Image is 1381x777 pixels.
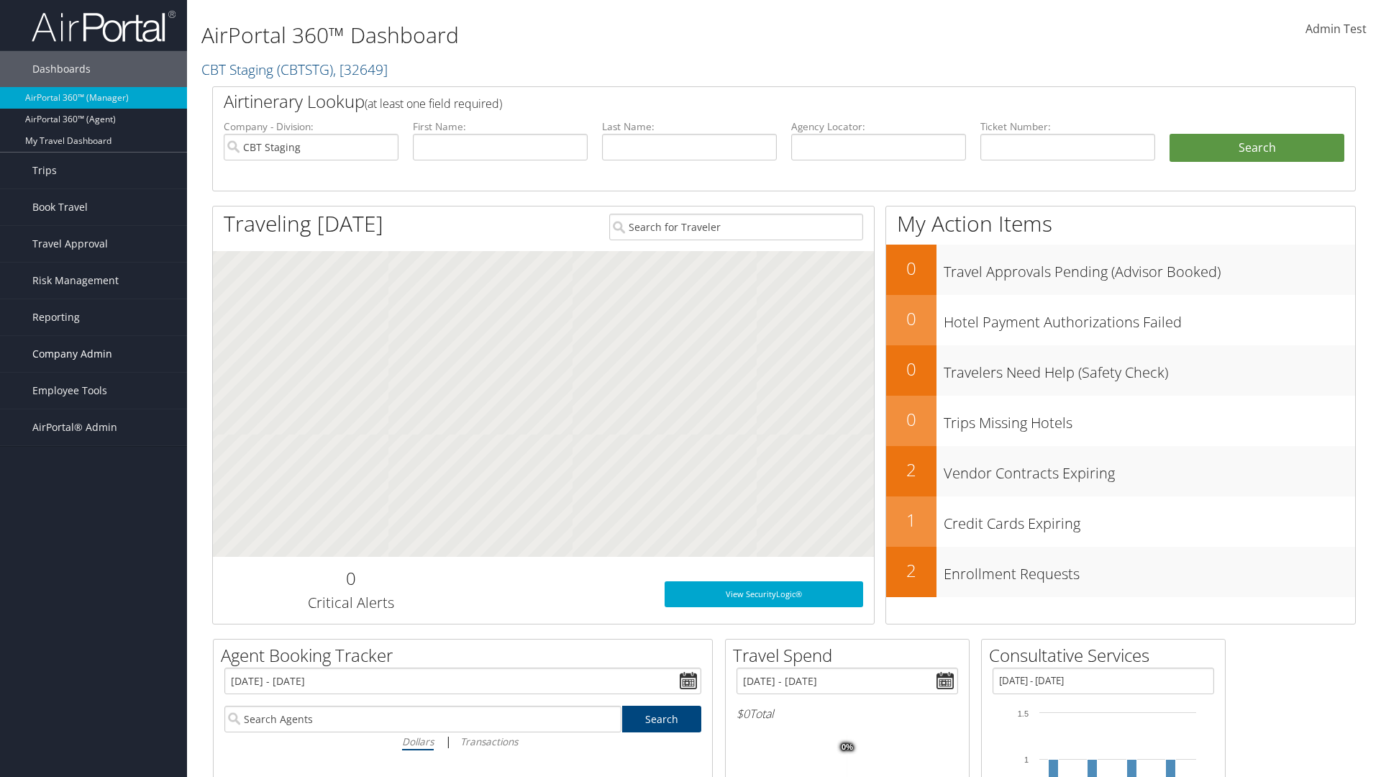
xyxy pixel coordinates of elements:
h1: My Action Items [886,209,1355,239]
input: Search Agents [224,706,621,732]
span: Travel Approval [32,226,108,262]
span: , [ 32649 ] [333,60,388,79]
h2: 2 [886,458,936,482]
h2: 2 [886,558,936,583]
tspan: 1 [1024,755,1029,764]
a: View SecurityLogic® [665,581,863,607]
h2: Travel Spend [733,643,969,668]
i: Transactions [460,735,518,748]
h2: Consultative Services [989,643,1225,668]
a: 0Trips Missing Hotels [886,396,1355,446]
h2: 0 [886,306,936,331]
a: CBT Staging [201,60,388,79]
input: Search for Traveler [609,214,863,240]
a: 0Travel Approvals Pending (Advisor Booked) [886,245,1355,295]
h3: Travel Approvals Pending (Advisor Booked) [944,255,1355,282]
h1: AirPortal 360™ Dashboard [201,20,978,50]
tspan: 0% [842,743,853,752]
h3: Enrollment Requests [944,557,1355,584]
span: Trips [32,153,57,188]
label: Company - Division: [224,119,398,134]
a: Admin Test [1305,7,1367,52]
h1: Traveling [DATE] [224,209,383,239]
span: Company Admin [32,336,112,372]
span: Reporting [32,299,80,335]
span: Risk Management [32,263,119,299]
h2: Airtinerary Lookup [224,89,1249,114]
div: | [224,732,701,750]
h2: 0 [886,256,936,281]
h3: Travelers Need Help (Safety Check) [944,355,1355,383]
i: Dollars [402,735,434,748]
span: AirPortal® Admin [32,409,117,445]
a: 1Credit Cards Expiring [886,496,1355,547]
label: First Name: [413,119,588,134]
h2: 0 [886,357,936,381]
h2: 0 [224,566,478,591]
a: 2Vendor Contracts Expiring [886,446,1355,496]
label: Ticket Number: [980,119,1155,134]
button: Search [1170,134,1344,163]
h2: 1 [886,508,936,532]
h3: Vendor Contracts Expiring [944,456,1355,483]
h2: 0 [886,407,936,432]
span: Employee Tools [32,373,107,409]
span: ( CBTSTG ) [277,60,333,79]
a: Search [622,706,702,732]
a: 2Enrollment Requests [886,547,1355,597]
tspan: 1.5 [1018,709,1029,718]
label: Last Name: [602,119,777,134]
img: airportal-logo.png [32,9,176,43]
a: 0Hotel Payment Authorizations Failed [886,295,1355,345]
h6: Total [737,706,958,722]
label: Agency Locator: [791,119,966,134]
h3: Trips Missing Hotels [944,406,1355,433]
a: 0Travelers Need Help (Safety Check) [886,345,1355,396]
h3: Credit Cards Expiring [944,506,1355,534]
span: (at least one field required) [365,96,502,112]
h3: Critical Alerts [224,593,478,613]
span: Book Travel [32,189,88,225]
span: Admin Test [1305,21,1367,37]
h3: Hotel Payment Authorizations Failed [944,305,1355,332]
h2: Agent Booking Tracker [221,643,712,668]
span: Dashboards [32,51,91,87]
span: $0 [737,706,749,722]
